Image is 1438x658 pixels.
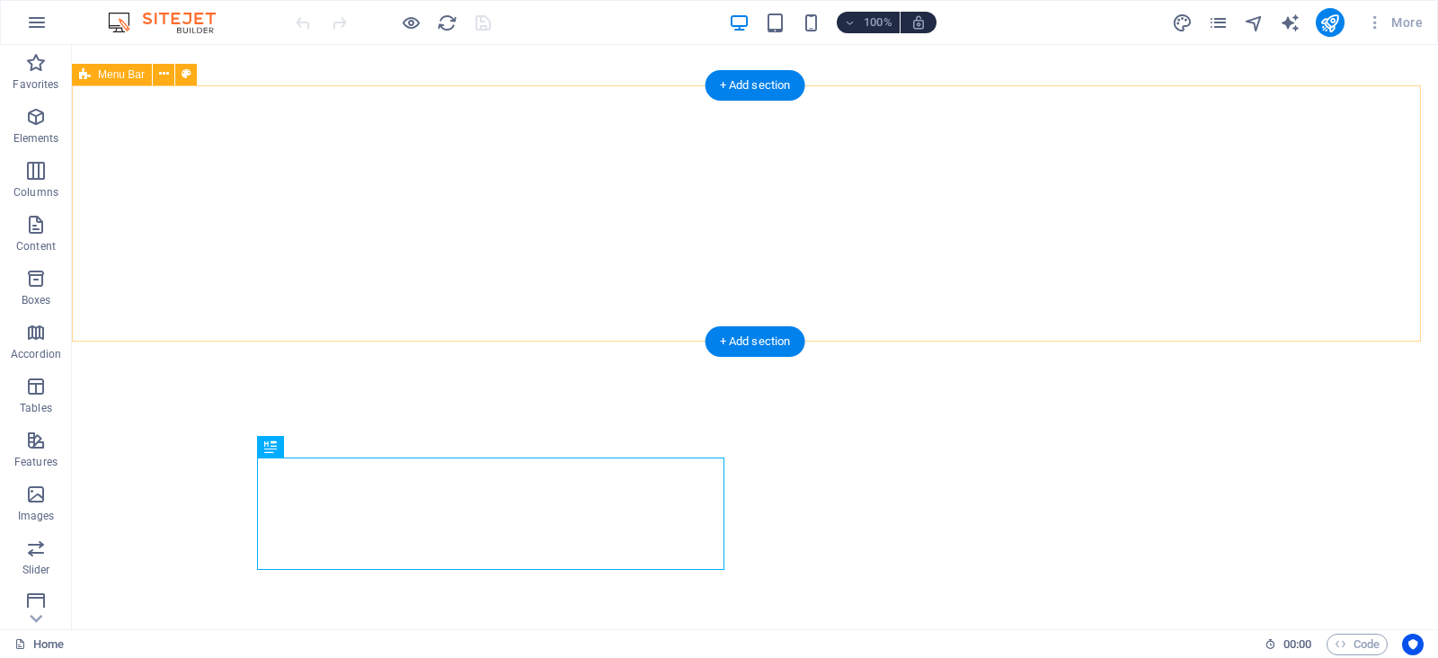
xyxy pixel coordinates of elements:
button: text_generator [1280,12,1301,33]
i: Navigator [1244,13,1265,33]
span: Menu Bar [98,69,145,80]
span: 00 00 [1283,634,1311,655]
h6: Session time [1265,634,1312,655]
i: Pages (Ctrl+Alt+S) [1208,13,1229,33]
button: publish [1316,8,1345,37]
div: + Add section [706,326,805,357]
span: More [1366,13,1423,31]
button: design [1172,12,1194,33]
span: : [1296,637,1299,651]
button: navigator [1244,12,1265,33]
p: Tables [20,401,52,415]
button: pages [1208,12,1229,33]
button: 100% [837,12,901,33]
p: Content [16,239,56,253]
p: Favorites [13,77,58,92]
button: Click here to leave preview mode and continue editing [400,12,422,33]
p: Slider [22,563,50,577]
button: Code [1327,634,1388,655]
div: + Add section [706,70,805,101]
h6: 100% [864,12,892,33]
p: Boxes [22,293,51,307]
button: More [1359,8,1430,37]
button: reload [436,12,457,33]
p: Elements [13,131,59,146]
i: AI Writer [1280,13,1300,33]
i: Reload page [437,13,457,33]
p: Accordion [11,347,61,361]
a: Click to cancel selection. Double-click to open Pages [14,634,64,655]
i: Publish [1319,13,1340,33]
i: On resize automatically adjust zoom level to fit chosen device. [910,14,927,31]
p: Features [14,455,58,469]
span: Code [1335,634,1380,655]
p: Images [18,509,55,523]
img: Editor Logo [103,12,238,33]
button: Usercentrics [1402,634,1424,655]
p: Columns [13,185,58,200]
i: Design (Ctrl+Alt+Y) [1172,13,1193,33]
